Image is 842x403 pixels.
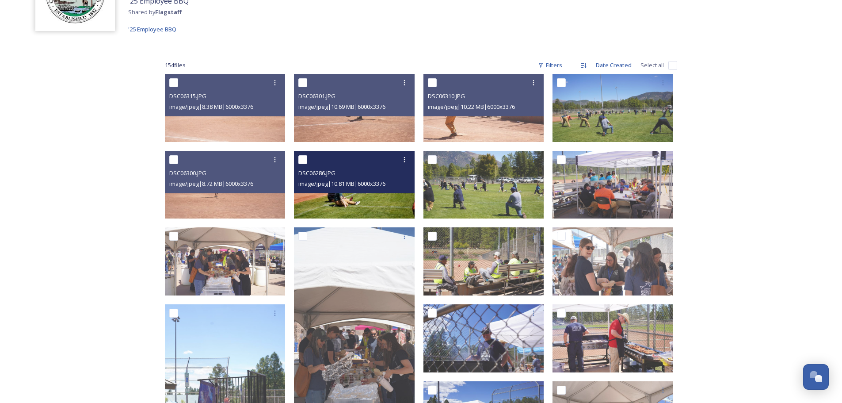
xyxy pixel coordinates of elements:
span: DSC06315.JPG [169,92,206,100]
span: image/jpeg | 10.81 MB | 6000 x 3376 [298,180,385,188]
span: DSC06310.JPG [428,92,465,100]
span: Shared by [128,8,182,16]
span: Select all [640,61,664,69]
img: DSC06262.JPG [165,227,286,296]
img: DSC06271.JPG [552,151,673,219]
span: image/jpeg | 10.69 MB | 6000 x 3376 [298,103,385,111]
span: image/jpeg | 8.38 MB | 6000 x 3376 [169,103,253,111]
span: DSC06286.JPG [298,169,335,177]
strong: Flagstaff [155,8,182,16]
div: Filters [533,57,567,74]
img: DSC06282.JPG [423,151,544,219]
button: Open Chat [803,364,829,390]
span: 154 file s [165,61,186,69]
span: '25 Employee BBQ [128,25,176,33]
img: DSC06289.JPG [552,74,673,142]
span: image/jpeg | 10.22 MB | 6000 x 3376 [428,103,515,111]
span: DSC06301.JPG [298,92,335,100]
span: DSC06300.JPG [169,169,206,177]
div: Date Created [591,57,636,74]
img: DSC06225.JPG [423,227,544,296]
a: '25 Employee BBQ [128,24,176,35]
img: DSC06204.JPG [552,304,673,372]
img: DSC06218.JPG [423,304,544,372]
span: image/jpeg | 8.72 MB | 6000 x 3376 [169,180,253,188]
img: DSC06251.JPG [552,227,673,296]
